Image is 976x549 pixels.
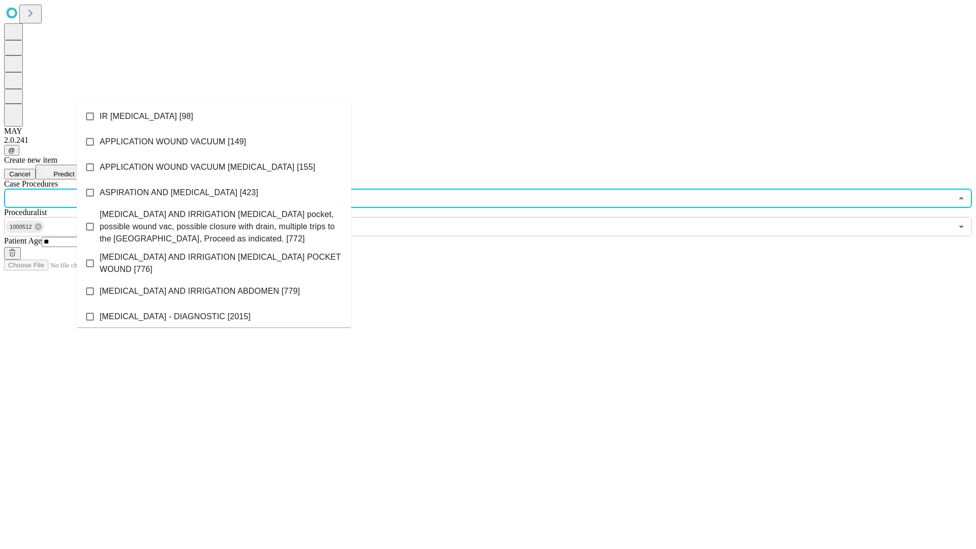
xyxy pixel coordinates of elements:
span: IR [MEDICAL_DATA] [98] [100,110,193,123]
button: Predict [36,165,82,179]
span: [MEDICAL_DATA] AND IRRIGATION [MEDICAL_DATA] POCKET WOUND [776] [100,251,343,276]
span: [MEDICAL_DATA] AND IRRIGATION ABDOMEN [779] [100,285,300,297]
div: MAY [4,127,972,136]
button: Open [954,220,968,234]
span: Predict [53,170,74,178]
button: @ [4,145,19,156]
button: Cancel [4,169,36,179]
span: Patient Age [4,236,42,245]
span: [MEDICAL_DATA] AND IRRIGATION [MEDICAL_DATA] pocket, possible wound vac, possible closure with dr... [100,208,343,245]
span: APPLICATION WOUND VACUUM [MEDICAL_DATA] [155] [100,161,315,173]
span: @ [8,146,15,154]
span: Scheduled Procedure [4,179,58,188]
span: [MEDICAL_DATA] - DIAGNOSTIC [2015] [100,311,251,323]
div: 1000512 [6,221,44,233]
span: Cancel [9,170,30,178]
span: ASPIRATION AND [MEDICAL_DATA] [423] [100,187,258,199]
span: Proceduralist [4,208,47,217]
span: APPLICATION WOUND VACUUM [149] [100,136,246,148]
button: Close [954,191,968,205]
span: 1000512 [6,221,36,233]
span: Create new item [4,156,57,164]
div: 2.0.241 [4,136,972,145]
